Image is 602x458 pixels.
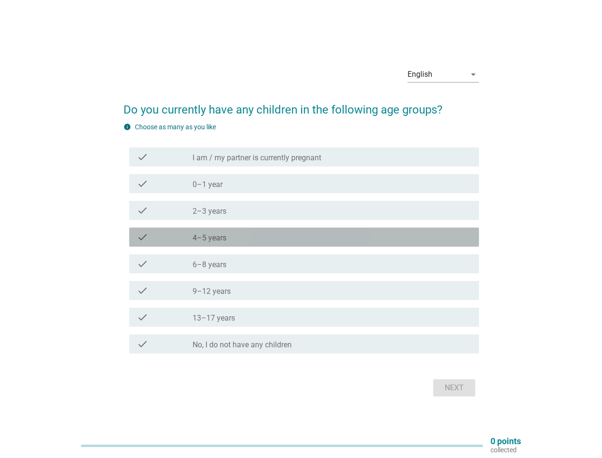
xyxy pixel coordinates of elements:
[490,446,521,454] p: collected
[408,70,432,79] div: English
[135,123,216,131] label: Choose as many as you like
[193,260,226,270] label: 6–8 years
[490,437,521,446] p: 0 points
[137,151,148,163] i: check
[468,69,479,80] i: arrow_drop_down
[137,338,148,350] i: check
[193,340,292,350] label: No, I do not have any children
[137,178,148,189] i: check
[193,153,321,163] label: I am / my partner is currently pregnant
[193,287,231,296] label: 9–12 years
[193,233,226,243] label: 4–5 years
[137,205,148,216] i: check
[137,312,148,323] i: check
[137,231,148,243] i: check
[137,285,148,296] i: check
[193,207,226,216] label: 2–3 years
[193,313,235,323] label: 13–17 years
[137,258,148,270] i: check
[193,180,223,189] label: 0–1 year
[123,123,131,131] i: info
[123,92,479,118] h2: Do you currently have any children in the following age groups?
